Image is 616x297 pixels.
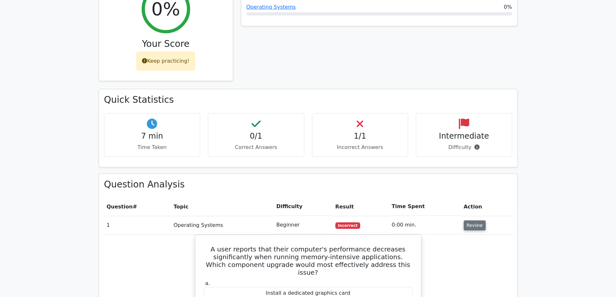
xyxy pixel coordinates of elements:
[389,197,461,216] th: Time Spent
[318,143,403,151] p: Incorrect Answers
[213,143,299,151] p: Correct Answers
[246,4,296,10] a: Operating Systems
[110,132,195,141] h4: 7 min
[335,222,360,229] span: Incorrect
[274,197,332,216] th: Difficulty
[104,216,171,234] td: 1
[110,143,195,151] p: Time Taken
[136,52,195,70] div: Keep practicing!
[104,94,512,105] h3: Quick Statistics
[171,216,274,234] td: Operating Systems
[104,179,512,190] h3: Question Analysis
[104,197,171,216] th: #
[421,143,507,151] p: Difficulty
[274,216,332,234] td: Beginner
[464,220,486,230] button: Review
[461,197,512,216] th: Action
[203,245,413,276] h5: A user reports that their computer's performance decreases significantly when running memory-inte...
[171,197,274,216] th: Topic
[504,3,512,11] span: 0%
[107,204,133,210] span: Question
[104,38,228,49] h3: Your Score
[318,132,403,141] h4: 1/1
[205,280,210,286] span: a.
[421,132,507,141] h4: Intermediate
[389,216,461,234] td: 0:00 min.
[213,132,299,141] h4: 0/1
[333,197,389,216] th: Result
